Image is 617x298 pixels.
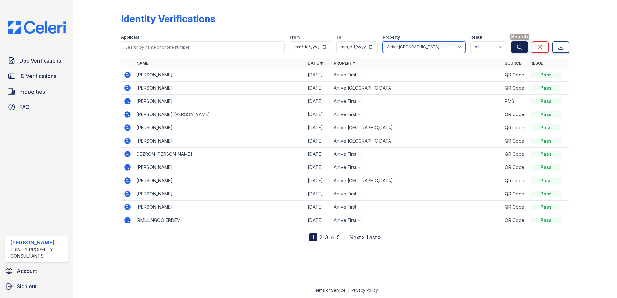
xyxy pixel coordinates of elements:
td: [DATE] [305,68,331,82]
div: Pass [531,138,561,144]
div: Pass [531,111,561,118]
div: 1 [309,233,317,241]
span: Sign out [17,283,36,290]
td: [DATE] [305,134,331,148]
div: Pass [531,85,561,91]
a: Property [334,61,355,65]
td: Arrive First Hill [331,201,502,214]
label: Applicant [121,35,139,40]
a: Sign out [3,280,71,293]
td: IRMUUNGOO ERDEM [134,214,305,227]
div: Pass [531,217,561,223]
a: Privacy Policy [351,288,378,293]
a: Properties [5,85,68,98]
button: Search [511,41,528,53]
td: Arrive First Hill [331,95,502,108]
div: Pass [531,98,561,104]
td: Arrive [GEOGRAPHIC_DATA] [331,174,502,187]
td: QR Code [502,68,528,82]
td: [PERSON_NAME] [134,187,305,201]
td: [DATE] [305,201,331,214]
a: 3 [325,234,328,241]
td: QR Code [502,174,528,187]
td: [PERSON_NAME] [134,161,305,174]
td: [DATE] [305,161,331,174]
div: Pass [531,151,561,157]
a: Last » [367,234,381,241]
span: FAQ [19,103,30,111]
span: ID Verifications [19,72,56,80]
td: [DATE] [305,95,331,108]
td: QR Code [502,214,528,227]
td: [DATE] [305,214,331,227]
td: [DATE] [305,148,331,161]
span: … [342,233,347,241]
a: FAQ [5,101,68,114]
td: QR Code [502,201,528,214]
span: Search [510,34,529,40]
td: [PERSON_NAME] [134,68,305,82]
a: 2 [319,234,322,241]
td: Arrive First Hill [331,161,502,174]
td: Arrive First Hill [331,108,502,121]
td: QR Code [502,82,528,95]
td: Arrive First Hill [331,148,502,161]
div: Identity Verifications [121,13,215,25]
td: Arrive First Hill [331,187,502,201]
td: [PERSON_NAME] [134,121,305,134]
div: Pass [531,191,561,197]
td: QR Code [502,187,528,201]
div: Pass [531,204,561,210]
label: Result [470,35,482,40]
td: [DATE] [305,108,331,121]
td: Arrive [GEOGRAPHIC_DATA] [331,82,502,95]
a: Source [505,61,521,65]
a: Doc Verifications [5,54,68,67]
td: [DATE] [305,187,331,201]
div: Pass [531,72,561,78]
td: [PERSON_NAME] [134,134,305,148]
td: QR Code [502,161,528,174]
td: QR Code [502,148,528,161]
a: Next › [349,234,364,241]
td: [PERSON_NAME] [134,201,305,214]
div: Trinity Property Consultants [10,246,66,259]
td: [PERSON_NAME] [PERSON_NAME] [134,108,305,121]
span: Account [17,267,37,275]
label: From [290,35,300,40]
td: [DATE] [305,82,331,95]
a: Date ▼ [308,61,323,65]
div: | [348,288,349,293]
a: Name [137,61,148,65]
a: Terms of Service [313,288,346,293]
label: Property [383,35,400,40]
input: Search by name or phone number [121,41,285,53]
div: [PERSON_NAME] [10,239,66,246]
a: ID Verifications [5,70,68,83]
a: 4 [331,234,334,241]
td: [DATE] [305,121,331,134]
td: [DATE] [305,174,331,187]
td: QR Code [502,121,528,134]
td: [PERSON_NAME] [134,95,305,108]
td: DEZRON [PERSON_NAME] [134,148,305,161]
td: [PERSON_NAME] [134,174,305,187]
div: Pass [531,124,561,131]
img: CE_Logo_Blue-a8612792a0a2168367f1c8372b55b34899dd931a85d93a1a3d3e32e68fde9ad4.png [3,21,71,34]
td: Arrive [GEOGRAPHIC_DATA] [331,134,502,148]
td: PMS [502,95,528,108]
td: Arrive [GEOGRAPHIC_DATA] [331,121,502,134]
div: Pass [531,177,561,184]
td: QR Code [502,134,528,148]
td: Arrive First Hill [331,68,502,82]
a: 5 [337,234,340,241]
a: Account [3,264,71,277]
td: QR Code [502,108,528,121]
a: Result [531,61,546,65]
label: To [336,35,341,40]
td: Arrive First Hill [331,214,502,227]
span: Doc Verifications [19,57,61,65]
span: Properties [19,88,45,95]
div: Pass [531,164,561,171]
